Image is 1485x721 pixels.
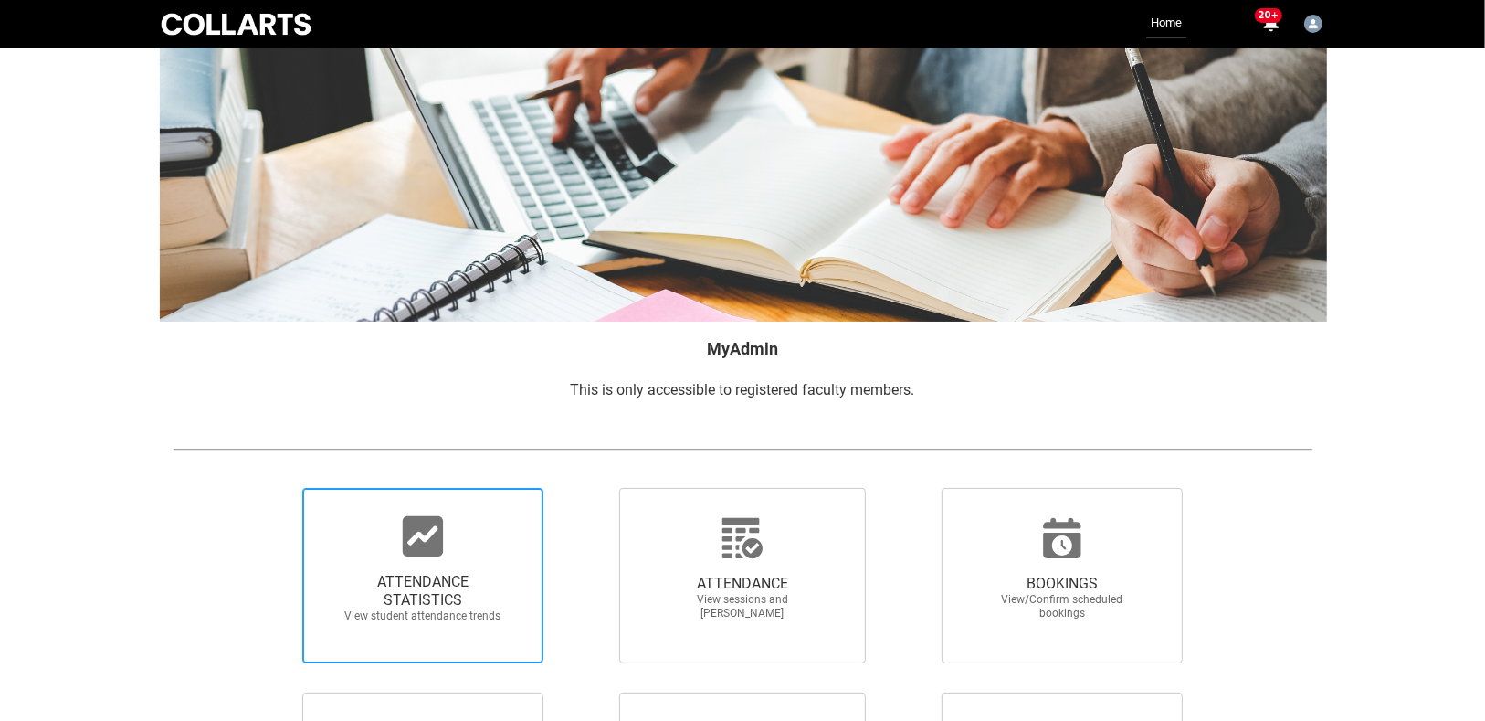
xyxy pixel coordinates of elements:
[662,593,823,620] span: View sessions and [PERSON_NAME]
[571,381,915,398] span: This is only accessible to registered faculty members.
[173,336,1312,361] h2: MyAdmin
[982,575,1143,593] span: BOOKINGS
[1259,13,1281,35] button: 20+
[1304,15,1322,33] img: Jennifer.Woods
[173,440,1312,459] img: REDU_GREY_LINE
[662,575,823,593] span: ATTENDANCE
[1300,7,1327,37] button: User Profile Jennifer.Woods
[1255,8,1282,23] span: 20+
[982,593,1143,620] span: View/Confirm scheduled bookings
[342,573,503,610] span: ATTENDANCE STATISTICS
[1146,9,1186,38] a: Home
[342,610,503,623] span: View student attendance trends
